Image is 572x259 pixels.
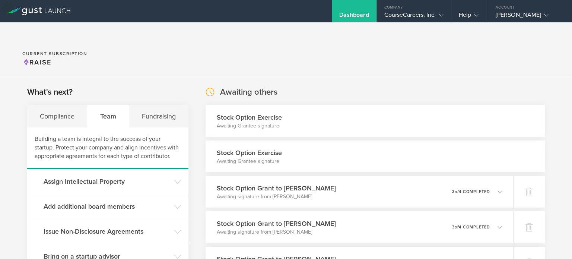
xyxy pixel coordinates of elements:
[452,225,490,229] p: 3 4 completed
[220,87,277,98] h2: Awaiting others
[217,113,282,122] h3: Stock Option Exercise
[217,122,282,130] p: Awaiting Grantee signature
[496,11,559,22] div: [PERSON_NAME]
[217,193,336,200] p: Awaiting signature from [PERSON_NAME]
[217,158,282,165] p: Awaiting Grantee signature
[217,228,336,236] p: Awaiting signature from [PERSON_NAME]
[455,225,459,230] em: of
[217,148,282,158] h3: Stock Option Exercise
[455,189,459,194] em: of
[535,223,572,259] iframe: Chat Widget
[129,105,188,127] div: Fundraising
[27,127,188,169] div: Building a team is integral to the success of your startup. Protect your company and align incent...
[22,51,87,56] h2: Current Subscription
[44,202,171,211] h3: Add additional board members
[384,11,444,22] div: CourseCareers, Inc.
[339,11,369,22] div: Dashboard
[459,11,479,22] div: Help
[22,58,51,66] span: Raise
[88,105,129,127] div: Team
[452,190,490,194] p: 3 4 completed
[44,227,171,236] h3: Issue Non-Disclosure Agreements
[27,105,88,127] div: Compliance
[44,177,171,186] h3: Assign Intellectual Property
[217,219,336,228] h3: Stock Option Grant to [PERSON_NAME]
[27,87,73,98] h2: What's next?
[217,183,336,193] h3: Stock Option Grant to [PERSON_NAME]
